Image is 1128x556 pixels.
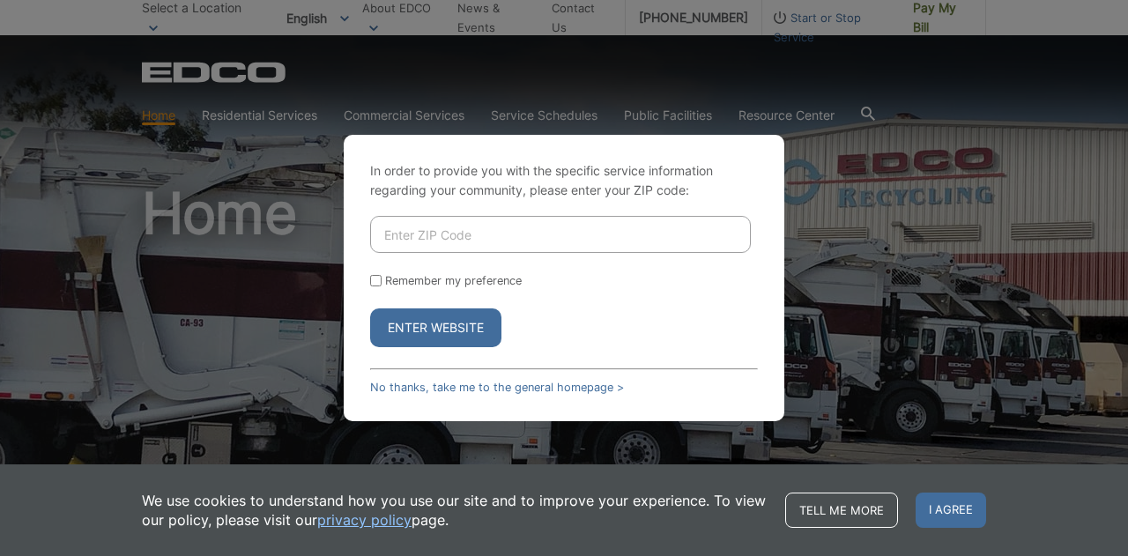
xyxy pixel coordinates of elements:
a: Tell me more [785,493,898,528]
p: We use cookies to understand how you use our site and to improve your experience. To view our pol... [142,491,768,530]
p: In order to provide you with the specific service information regarding your community, please en... [370,161,758,200]
a: No thanks, take me to the general homepage > [370,381,624,394]
input: Enter ZIP Code [370,216,751,253]
a: privacy policy [317,510,412,530]
span: I agree [916,493,986,528]
label: Remember my preference [385,274,522,287]
button: Enter Website [370,308,501,347]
